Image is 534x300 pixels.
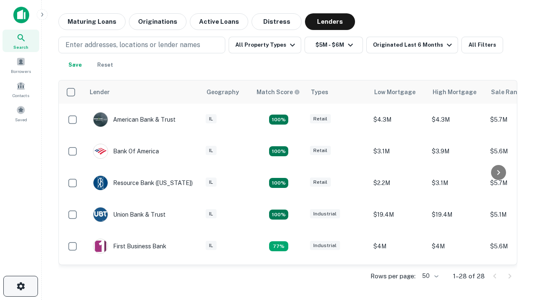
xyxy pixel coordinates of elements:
[428,230,486,262] td: $4M
[62,57,88,73] button: Save your search to get updates of matches that match your search criteria.
[93,112,108,127] img: picture
[257,87,300,97] div: Capitalize uses an advanced AI algorithm to match your search with the best lender. The match sco...
[93,144,108,158] img: picture
[11,68,31,75] span: Borrowers
[310,114,331,124] div: Retail
[269,146,288,156] div: Matching Properties: 4, hasApolloMatch: undefined
[58,13,126,30] button: Maturing Loans
[369,230,428,262] td: $4M
[206,114,217,124] div: IL
[206,177,217,187] div: IL
[93,112,176,127] div: American Bank & Trust
[369,135,428,167] td: $3.1M
[369,262,428,294] td: $3.9M
[190,13,248,30] button: Active Loans
[58,37,225,53] button: Enter addresses, locations or lender names
[257,87,298,97] h6: Match Score
[3,54,39,76] a: Borrowers
[13,92,29,99] span: Contacts
[453,271,485,281] p: 1–28 of 28
[93,144,159,159] div: Bank Of America
[13,7,29,23] img: capitalize-icon.png
[206,209,217,219] div: IL
[206,241,217,250] div: IL
[3,78,39,100] a: Contacts
[373,40,454,50] div: Originated Last 6 Months
[269,210,288,220] div: Matching Properties: 4, hasApolloMatch: undefined
[374,87,416,97] div: Low Mortgage
[269,115,288,125] div: Matching Properties: 7, hasApolloMatch: undefined
[419,270,440,282] div: 50
[366,37,458,53] button: Originated Last 6 Months
[492,233,534,273] iframe: Chat Widget
[369,167,428,199] td: $2.2M
[202,80,252,104] th: Geography
[311,87,328,97] div: Types
[369,80,428,104] th: Low Mortgage
[305,37,363,53] button: $5M - $6M
[306,80,369,104] th: Types
[207,87,239,97] div: Geography
[93,207,108,222] img: picture
[310,241,340,250] div: Industrial
[428,80,486,104] th: High Mortgage
[92,57,118,73] button: Reset
[310,209,340,219] div: Industrial
[252,80,306,104] th: Capitalize uses an advanced AI algorithm to match your search with the best lender. The match sco...
[310,177,331,187] div: Retail
[269,241,288,251] div: Matching Properties: 3, hasApolloMatch: undefined
[229,37,301,53] button: All Property Types
[93,207,166,222] div: Union Bank & Trust
[369,104,428,135] td: $4.3M
[433,87,476,97] div: High Mortgage
[461,37,503,53] button: All Filters
[428,104,486,135] td: $4.3M
[369,199,428,230] td: $19.4M
[85,80,202,104] th: Lender
[428,135,486,167] td: $3.9M
[428,262,486,294] td: $4.2M
[93,176,108,190] img: picture
[310,146,331,155] div: Retail
[93,175,193,190] div: Resource Bank ([US_STATE])
[15,116,27,123] span: Saved
[206,146,217,155] div: IL
[269,178,288,188] div: Matching Properties: 4, hasApolloMatch: undefined
[93,239,108,253] img: picture
[3,30,39,52] a: Search
[13,44,28,50] span: Search
[370,271,416,281] p: Rows per page:
[252,13,302,30] button: Distress
[90,87,110,97] div: Lender
[129,13,186,30] button: Originations
[65,40,200,50] p: Enter addresses, locations or lender names
[3,102,39,125] a: Saved
[305,13,355,30] button: Lenders
[428,199,486,230] td: $19.4M
[428,167,486,199] td: $3.1M
[93,239,166,254] div: First Business Bank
